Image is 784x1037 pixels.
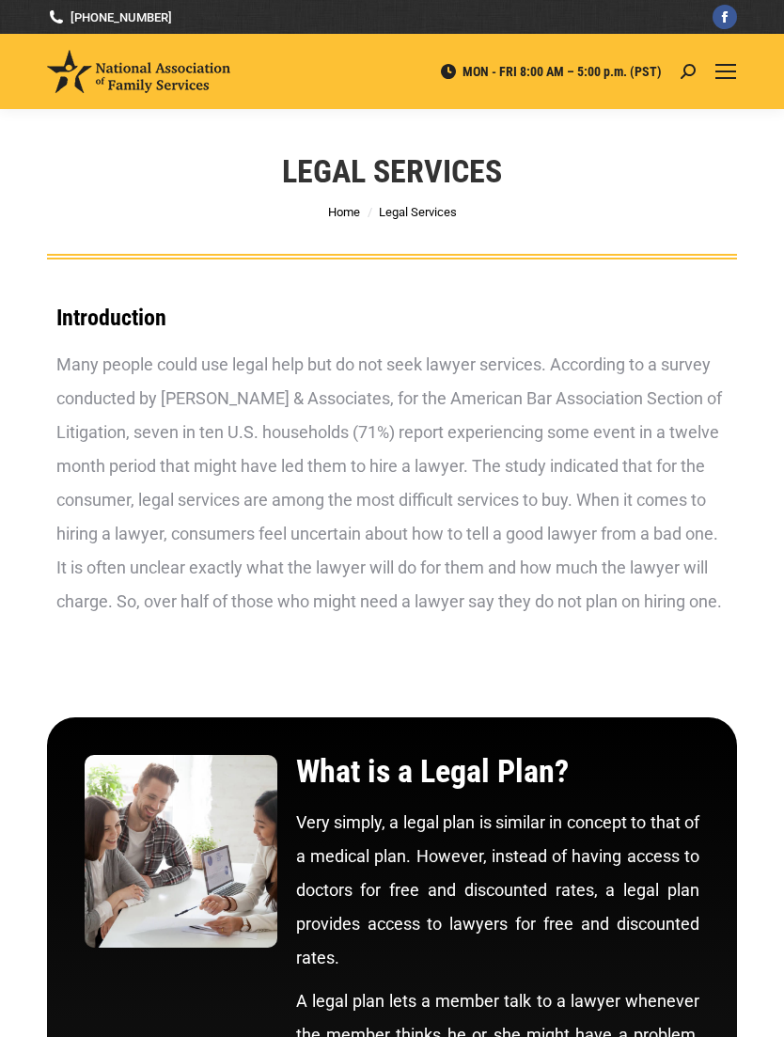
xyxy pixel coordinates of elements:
[439,63,662,80] span: MON - FRI 8:00 AM – 5:00 p.m. (PST)
[328,205,360,219] a: Home
[296,755,699,787] h2: What is a Legal Plan?
[47,8,172,26] a: [PHONE_NUMBER]
[282,150,502,192] h1: Legal Services
[296,806,699,975] p: Very simply, a legal plan is similar in concept to that of a medical plan. However, instead of ha...
[56,306,728,329] h3: Introduction
[713,5,737,29] a: Facebook page opens in new window
[85,755,277,948] img: What is a legal plan?
[47,50,230,93] img: National Association of Family Services
[379,205,457,219] span: Legal Services
[56,348,728,619] div: Many people could use legal help but do not seek lawyer services. According to a survey conducted...
[714,60,737,83] a: Mobile menu icon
